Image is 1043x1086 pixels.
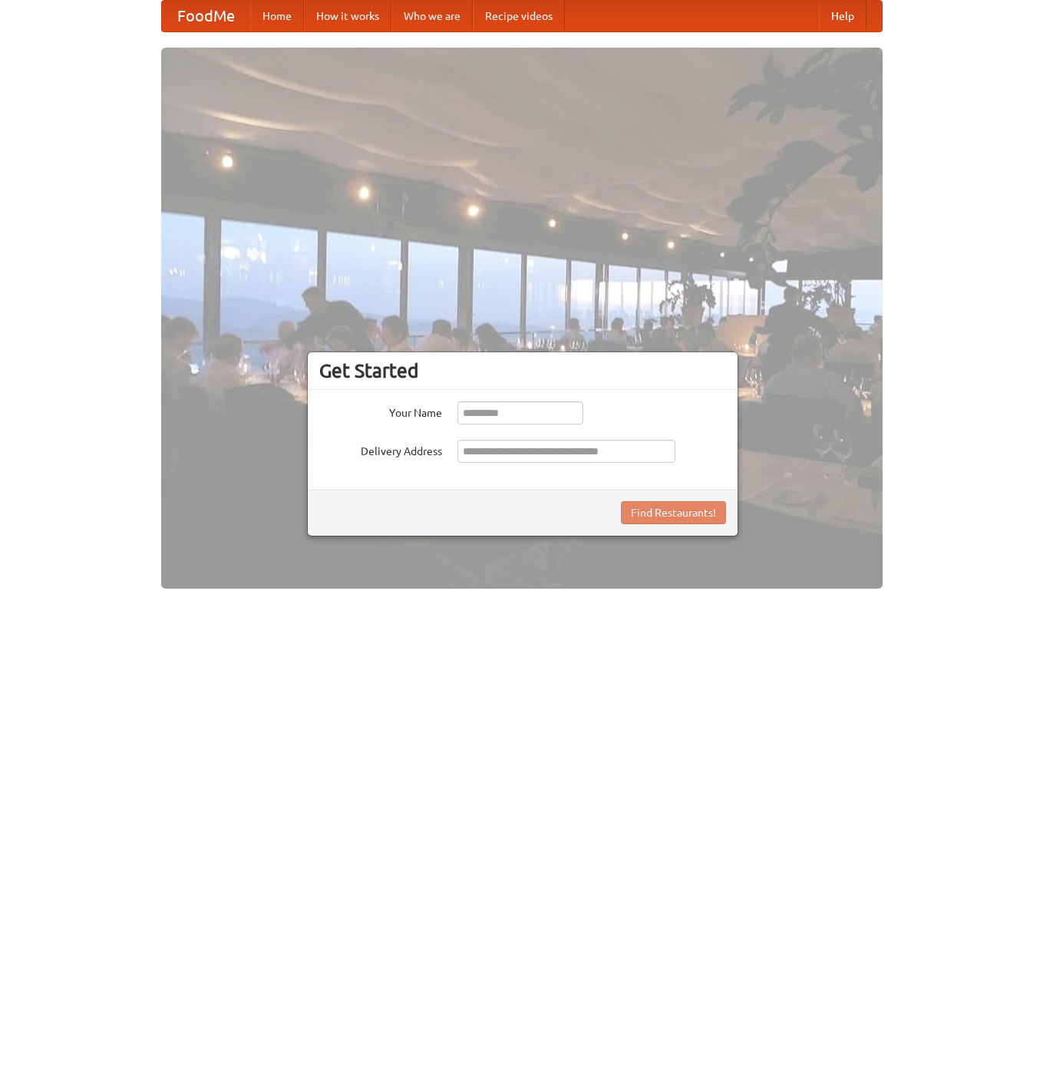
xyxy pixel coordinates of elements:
[319,440,442,459] label: Delivery Address
[391,1,473,31] a: Who we are
[819,1,866,31] a: Help
[250,1,304,31] a: Home
[162,1,250,31] a: FoodMe
[621,501,726,524] button: Find Restaurants!
[319,401,442,421] label: Your Name
[319,359,726,382] h3: Get Started
[473,1,565,31] a: Recipe videos
[304,1,391,31] a: How it works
